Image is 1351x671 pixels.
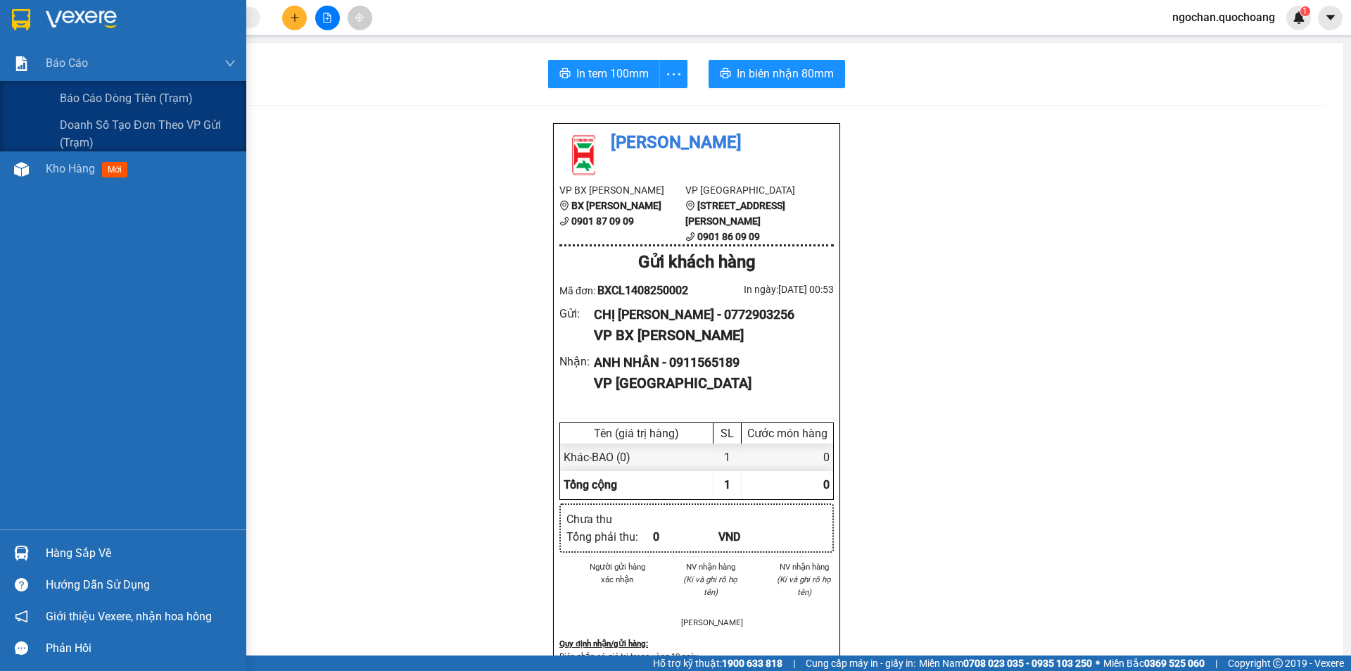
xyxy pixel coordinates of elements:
[683,575,737,597] i: (Kí và ghi rõ họ tên)
[1300,6,1310,16] sup: 1
[919,656,1092,671] span: Miền Nam
[559,282,697,299] div: Mã đơn:
[46,575,236,596] div: Hướng dẫn sử dụng
[571,215,634,227] b: 0901 87 09 09
[14,162,29,177] img: warehouse-icon
[597,284,688,297] span: BXCL1408250002
[745,427,830,440] div: Cước món hàng
[1302,6,1307,16] span: 1
[559,305,594,322] div: Gửi :
[685,201,695,211] span: environment
[777,575,831,597] i: (Kí và ghi rõ họ tên)
[1293,11,1305,24] img: icon-new-feature
[709,60,845,88] button: printerIn biên nhận 80mm
[1161,8,1286,26] span: ngochan.quochoang
[594,353,823,372] div: ANH NHÂN - 0911565189
[718,528,784,546] div: VND
[685,200,785,227] b: [STREET_ADDRESS][PERSON_NAME]
[46,543,236,564] div: Hàng sắp về
[559,130,834,156] li: [PERSON_NAME]
[559,130,609,179] img: logo.jpg
[594,325,823,346] div: VP BX [PERSON_NAME]
[559,353,594,370] div: Nhận :
[322,13,332,23] span: file-add
[681,616,741,629] li: [PERSON_NAME]
[566,528,653,546] div: Tổng phải thu :
[15,641,28,655] span: message
[963,658,1092,669] strong: 0708 023 035 - 0935 103 250
[566,510,653,528] div: Chưa thu
[559,182,685,198] li: VP BX [PERSON_NAME]
[12,9,30,30] img: logo-vxr
[717,427,737,440] div: SL
[720,68,731,81] span: printer
[559,650,834,663] p: Biên nhận có giá trị trong vòng 10 ngày.
[559,216,569,226] span: phone
[1103,656,1205,671] span: Miền Bắc
[685,232,695,242] span: phone
[1324,11,1337,24] span: caret-down
[564,478,617,491] span: Tổng cộng
[290,13,300,23] span: plus
[559,249,834,276] div: Gửi khách hàng
[46,638,236,659] div: Phản hồi
[102,162,127,177] span: mới
[46,54,88,72] span: Báo cáo
[713,444,742,471] div: 1
[1273,658,1283,668] span: copyright
[653,656,782,671] span: Hỗ trợ kỹ thuật:
[14,546,29,560] img: warehouse-icon
[60,116,236,151] span: Doanh số tạo đơn theo VP gửi (trạm)
[697,282,834,297] div: In ngày: [DATE] 00:53
[548,60,660,88] button: printerIn tem 100mm
[559,637,834,650] div: Quy định nhận/gửi hàng :
[653,528,718,546] div: 0
[660,65,687,83] span: more
[348,6,372,30] button: aim
[594,305,823,325] div: CHỊ [PERSON_NAME] - 0772903256
[659,60,687,88] button: more
[722,658,782,669] strong: 1900 633 818
[564,427,709,440] div: Tên (giá trị hàng)
[14,56,29,71] img: solution-icon
[15,610,28,623] span: notification
[46,608,212,625] span: Giới thiệu Vexere, nhận hoa hồng
[564,451,630,464] span: Khác - BAO (0)
[46,162,95,175] span: Kho hàng
[60,89,193,107] span: Báo cáo dòng tiền (trạm)
[1215,656,1217,671] span: |
[742,444,833,471] div: 0
[793,656,795,671] span: |
[15,578,28,591] span: question-circle
[355,13,364,23] span: aim
[559,68,571,81] span: printer
[1318,6,1343,30] button: caret-down
[282,6,307,30] button: plus
[576,65,649,82] span: In tem 100mm
[571,200,661,211] b: BX [PERSON_NAME]
[685,182,811,198] li: VP [GEOGRAPHIC_DATA]
[224,58,236,69] span: down
[774,560,834,573] li: NV nhận hàng
[697,231,760,242] b: 0901 86 09 09
[823,478,830,491] span: 0
[724,478,730,491] span: 1
[559,201,569,211] span: environment
[594,372,823,394] div: VP [GEOGRAPHIC_DATA]
[1096,660,1100,666] span: ⚪️
[806,656,915,671] span: Cung cấp máy in - giấy in:
[1144,658,1205,669] strong: 0369 525 060
[315,6,340,30] button: file-add
[737,65,834,82] span: In biên nhận 80mm
[588,560,647,586] li: Người gửi hàng xác nhận
[681,560,741,573] li: NV nhận hàng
